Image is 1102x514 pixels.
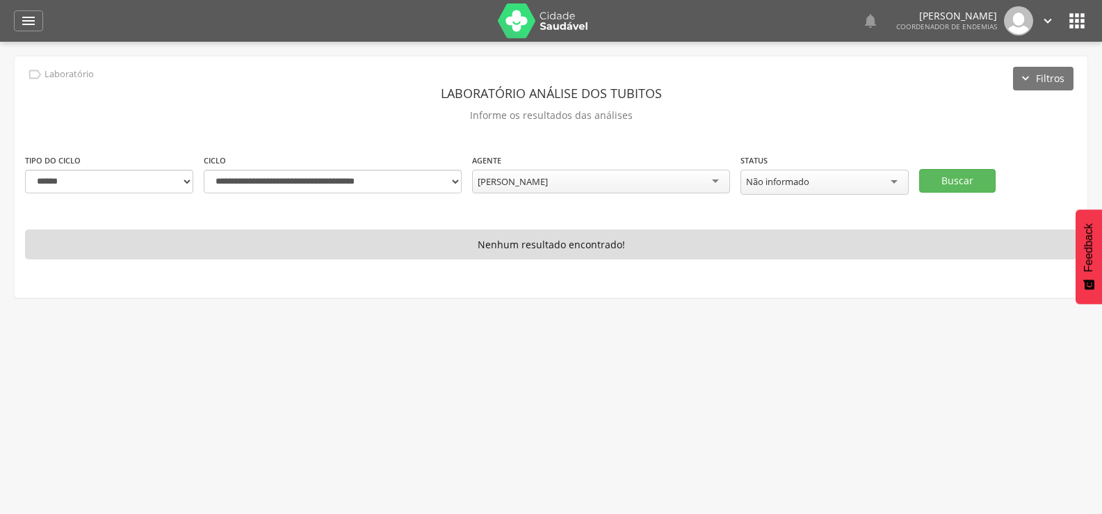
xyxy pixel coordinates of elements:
a:  [862,6,879,35]
i:  [20,13,37,29]
label: Tipo do ciclo [25,155,81,166]
p: Laboratório [44,69,94,80]
a:  [14,10,43,31]
label: Ciclo [204,155,226,166]
span: Feedback [1083,223,1095,272]
i:  [27,67,42,82]
p: Nenhum resultado encontrado! [25,230,1077,260]
span: Coordenador de Endemias [896,22,997,31]
p: Informe os resultados das análises [25,106,1077,125]
button: Filtros [1013,67,1073,90]
div: Não informado [746,175,809,188]
div: [PERSON_NAME] [478,175,548,188]
label: Status [740,155,768,166]
button: Feedback - Mostrar pesquisa [1076,209,1102,304]
button: Buscar [919,169,996,193]
i:  [862,13,879,29]
i:  [1066,10,1088,32]
a:  [1040,6,1055,35]
label: Agente [472,155,501,166]
i:  [1040,13,1055,29]
header: Laboratório análise dos tubitos [25,81,1077,106]
p: [PERSON_NAME] [896,11,997,21]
